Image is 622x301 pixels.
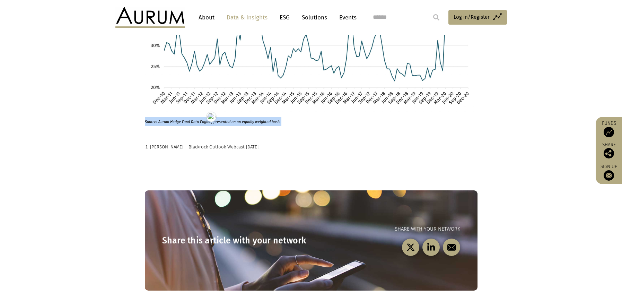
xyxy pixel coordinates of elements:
img: Sign up to our newsletter [604,170,614,181]
span: Log in/Register [454,13,490,21]
a: Sign up [599,164,619,181]
img: Share this post [604,148,614,158]
p: [PERSON_NAME] – Blackrock Outlook Webcast [DATE]. [150,143,478,150]
img: linkedin-black.svg [427,243,435,252]
a: About [195,11,218,24]
strong: Source: Aurum Hedge Fund Data Engine, presented on an equally weighted basis [145,120,280,124]
img: Aurum [115,7,185,28]
img: twitter-black.svg [406,243,415,252]
p: Share with your network [311,225,460,233]
a: Log in/Register [448,10,507,25]
div: Share [599,143,619,158]
img: Access Funds [604,127,614,137]
a: ESG [276,11,293,24]
a: Solutions [298,11,331,24]
h3: Share this article with your network [162,235,311,246]
a: Events [336,11,357,24]
a: Funds [599,120,619,137]
input: Submit [429,10,443,24]
a: Data & Insights [223,11,271,24]
img: email-black.svg [447,243,456,252]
